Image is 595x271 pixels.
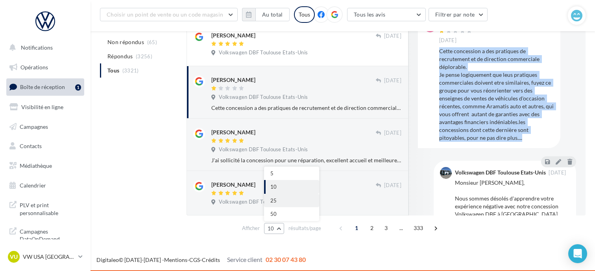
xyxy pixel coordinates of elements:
span: [DATE] [384,33,401,40]
div: [PERSON_NAME] [211,181,255,189]
span: [DATE] [439,37,456,44]
a: Opérations [5,59,86,76]
span: Campagnes DataOnDemand [20,226,81,243]
span: 333 [410,222,427,234]
button: 5 [264,167,319,180]
span: 50 [270,211,277,217]
span: 25 [270,197,277,204]
button: Au total [242,8,290,21]
a: Médiathèque [5,158,86,174]
a: Digitaleo [96,256,119,263]
button: 50 [264,207,319,221]
span: Contacts [20,143,42,149]
span: 10 [270,184,277,190]
div: [PERSON_NAME] [211,128,255,136]
button: 25 [264,194,319,208]
div: Cette concession a des pratiques de recrutement et de direction commerciale déplorable. Je pense ... [439,47,554,142]
div: [PERSON_NAME] [211,32,255,39]
div: Open Intercom Messenger [568,244,587,263]
span: Répondus [107,52,133,60]
span: Choisir un point de vente ou un code magasin [107,11,223,18]
span: [DATE] [384,77,401,84]
button: 10 [264,180,319,194]
a: Mentions [164,256,187,263]
span: Notifications [21,44,53,51]
span: 1 [350,222,363,234]
div: [PERSON_NAME] [211,76,255,84]
a: Calendrier [5,177,86,194]
span: 3 [380,222,392,234]
span: Campagnes [20,123,48,130]
span: 02 30 07 43 80 [266,256,306,263]
span: (3256) [136,53,152,59]
span: Volkswagen DBF Toulouse Etats-Unis [219,199,308,206]
span: Visibilité en ligne [21,104,63,110]
a: VU VW USA [GEOGRAPHIC_DATA] [6,249,84,264]
div: J'ai sollicité la concession pour une réparation, excellent accueil et meilleures explications pa... [211,156,401,164]
div: Cette concession a des pratiques de recrutement et de direction commerciale déplorable. Je pense ... [211,104,401,112]
button: Notifications [5,39,83,56]
span: résultats/page [288,225,321,232]
button: Choisir un point de vente ou un code magasin [100,8,238,21]
span: [DATE] [549,170,566,175]
span: Tous les avis [354,11,386,18]
button: Filtrer par note [429,8,488,21]
a: Contacts [5,138,86,154]
button: Tous les avis [347,8,426,21]
span: PLV et print personnalisable [20,200,81,217]
span: ... [395,222,408,234]
span: Opérations [20,64,48,71]
a: Visibilité en ligne [5,99,86,115]
p: VW USA [GEOGRAPHIC_DATA] [23,253,75,261]
span: Volkswagen DBF Toulouse Etats-Unis [219,94,308,101]
span: Boîte de réception [20,84,65,90]
span: 10 [268,225,274,232]
span: 2 [366,222,378,234]
span: Afficher [242,225,260,232]
a: CGS [189,256,200,263]
button: 10 [264,223,284,234]
span: Volkswagen DBF Toulouse Etats-Unis [219,146,308,153]
span: © [DATE]-[DATE] - - - [96,256,306,263]
span: Calendrier [20,182,46,189]
div: Volkswagen DBF Toulouse Etats-Unis [455,170,546,175]
a: Boîte de réception1 [5,78,86,95]
a: PLV et print personnalisable [5,197,86,220]
div: 1 [75,84,81,91]
span: (65) [147,39,157,45]
span: Volkswagen DBF Toulouse Etats-Unis [219,49,308,56]
button: Au total [255,8,290,21]
span: Non répondus [107,38,144,46]
div: Tous [294,6,315,23]
span: [DATE] [384,182,401,189]
span: [DATE] [384,130,401,137]
span: Service client [227,256,262,263]
span: VU [10,253,18,261]
a: Campagnes [5,119,86,135]
a: Crédits [202,256,220,263]
span: Médiathèque [20,162,52,169]
a: Campagnes DataOnDemand [5,223,86,246]
span: 5 [270,170,273,176]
